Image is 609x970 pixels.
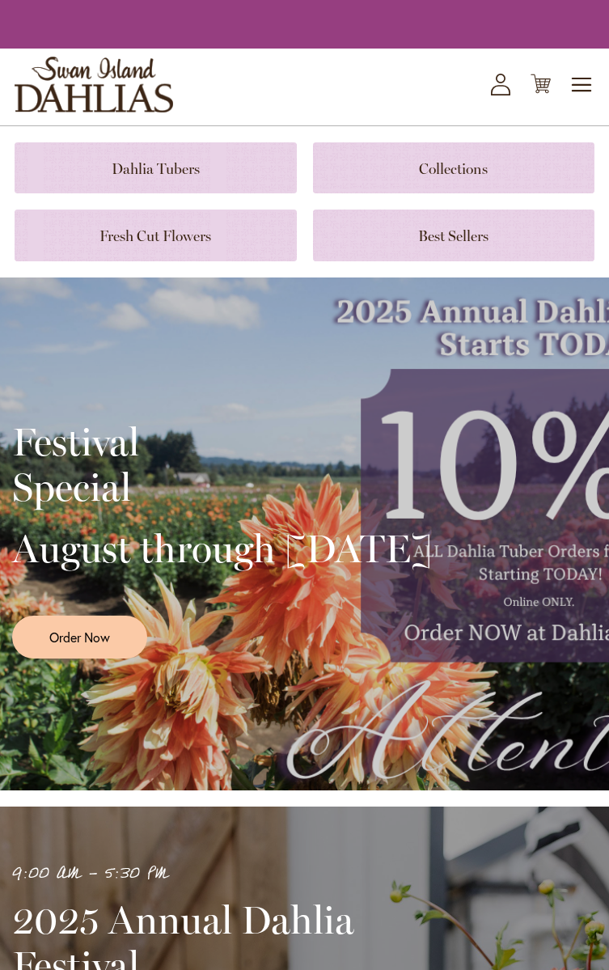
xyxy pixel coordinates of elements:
span: Order Now [49,628,110,646]
a: store logo [15,57,173,112]
a: Order Now [12,616,147,659]
h2: Festival Special [12,419,432,510]
p: 9:00 AM - 5:30 PM [12,861,457,887]
h2: August through [DATE] [12,526,432,571]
